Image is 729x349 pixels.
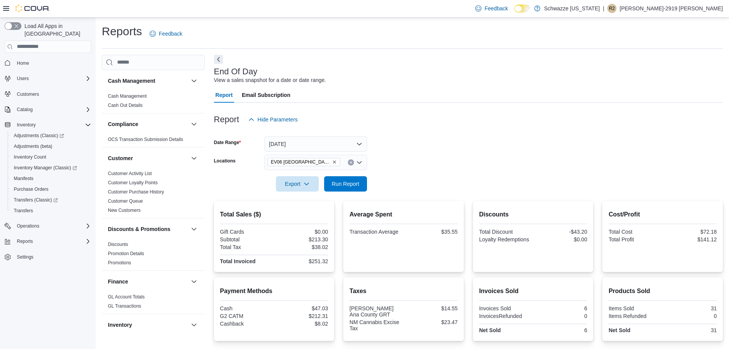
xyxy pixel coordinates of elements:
h2: Taxes [349,287,458,296]
button: Settings [2,251,94,262]
div: $47.03 [276,305,328,311]
div: $8.02 [276,321,328,327]
div: $0.00 [276,229,328,235]
div: Finance [102,292,205,314]
div: Transaction Average [349,229,402,235]
div: Items Sold [608,305,661,311]
a: New Customers [108,208,140,213]
span: Operations [14,221,91,231]
span: Transfers [14,208,33,214]
button: Inventory Count [8,152,94,162]
a: GL Account Totals [108,294,145,300]
a: Customer Queue [108,198,143,204]
a: Home [14,59,32,68]
span: Users [14,74,91,83]
a: Discounts [108,242,128,247]
span: Inventory Manager (Classic) [14,165,77,171]
div: Cashback [220,321,272,327]
span: Adjustments (beta) [14,143,52,149]
span: Reports [14,237,91,246]
button: Customer [189,154,199,163]
span: Feedback [484,5,508,12]
h3: Inventory [108,321,132,329]
span: Customer Activity List [108,170,152,177]
span: Users [17,75,29,82]
div: $38.02 [276,244,328,250]
div: $251.32 [276,258,328,264]
p: | [603,4,604,13]
nav: Complex example [5,54,91,283]
h2: Average Spent [349,210,458,219]
span: Customers [14,89,91,99]
span: Export [281,176,314,192]
button: Run Report [324,176,367,192]
button: Customers [2,88,94,100]
a: Purchase Orders [11,185,52,194]
div: $72.18 [664,229,717,235]
span: Inventory Count [11,152,91,162]
button: Inventory [2,120,94,130]
a: Transfers (Classic) [8,195,94,205]
a: Customer Purchase History [108,189,164,195]
button: Next [214,55,223,64]
div: Cash [220,305,272,311]
button: [DATE] [264,136,367,152]
div: 0 [664,313,717,319]
span: Home [17,60,29,66]
span: Purchase Orders [14,186,49,192]
button: Cash Management [108,77,188,85]
a: Inventory Manager (Classic) [11,163,80,172]
button: Reports [14,237,36,246]
div: Total Tax [220,244,272,250]
span: Operations [17,223,39,229]
a: Transfers [11,206,36,215]
a: Adjustments (beta) [11,142,55,151]
label: Date Range [214,139,241,146]
h3: Cash Management [108,77,155,85]
span: Inventory Manager (Classic) [11,163,91,172]
button: Compliance [189,120,199,129]
h2: Cost/Profit [608,210,717,219]
span: Load All Apps in [GEOGRAPHIC_DATA] [21,22,91,38]
span: Catalog [17,107,33,113]
button: Inventory [189,320,199,329]
div: Discounts & Promotions [102,240,205,270]
div: $14.55 [405,305,458,311]
button: Compliance [108,120,188,128]
div: InvoicesRefunded [479,313,532,319]
button: Catalog [2,104,94,115]
button: Operations [2,221,94,231]
button: Finance [108,278,188,285]
span: Customer Purchase History [108,189,164,195]
span: GL Transactions [108,303,141,309]
span: R2 [609,4,615,13]
button: Inventory [108,321,188,329]
div: View a sales snapshot for a date or date range. [214,76,326,84]
button: Inventory [14,120,39,129]
span: Inventory [14,120,91,129]
button: Purchase Orders [8,184,94,195]
a: Customers [14,90,42,99]
button: Adjustments (beta) [8,141,94,152]
button: Hide Parameters [245,112,301,127]
div: $0.00 [535,236,587,242]
div: Invoices Sold [479,305,532,311]
h3: Report [214,115,239,124]
span: EV06 Las Cruces East [267,158,340,166]
a: Adjustments (Classic) [8,130,94,141]
div: [PERSON_NAME] Ana County GRT [349,305,402,318]
span: Catalog [14,105,91,114]
div: $141.12 [664,236,717,242]
div: G2 CATM [220,313,272,319]
div: $35.55 [405,229,458,235]
a: Customer Loyalty Points [108,180,158,185]
button: Users [2,73,94,84]
a: Transfers (Classic) [11,195,61,205]
div: 0 [535,313,587,319]
span: Home [14,58,91,68]
span: Transfers (Classic) [11,195,91,205]
strong: Net Sold [608,327,630,333]
a: Customer Activity List [108,171,152,176]
button: Operations [14,221,42,231]
h2: Payment Methods [220,287,328,296]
